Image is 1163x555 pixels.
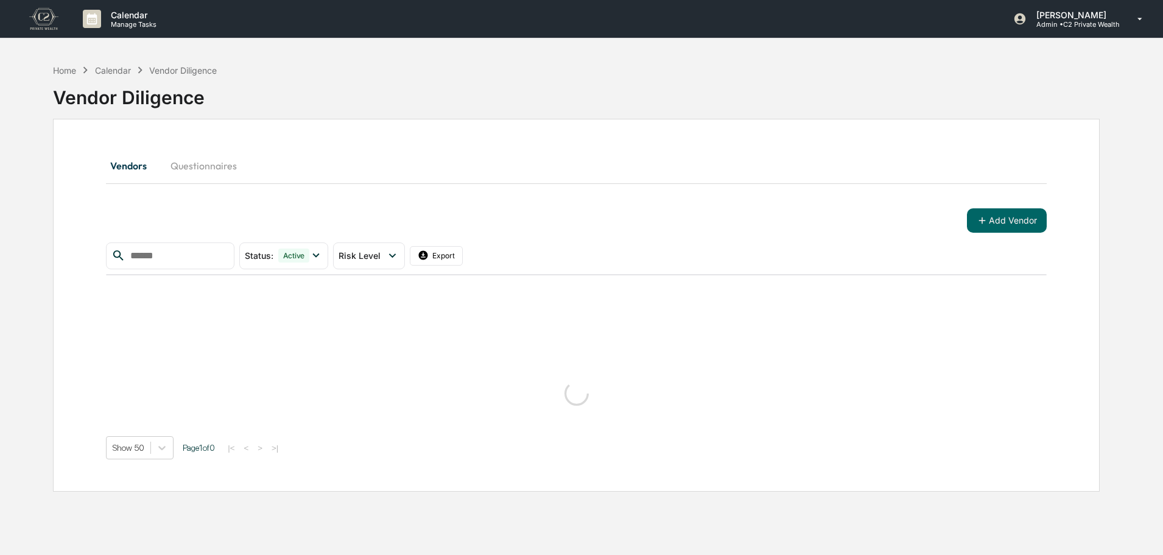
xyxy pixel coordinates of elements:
button: >| [268,443,282,453]
button: Add Vendor [967,208,1047,233]
p: Admin • C2 Private Wealth [1027,20,1120,29]
span: Risk Level [339,250,381,261]
div: secondary tabs example [106,151,1047,180]
p: Manage Tasks [101,20,163,29]
button: Export [410,246,463,266]
div: Calendar [95,65,131,76]
span: Page 1 of 0 [183,443,215,453]
button: > [254,443,266,453]
p: Calendar [101,10,163,20]
div: Home [53,65,76,76]
span: Status : [245,250,273,261]
div: Active [278,249,310,263]
button: Vendors [106,151,161,180]
p: [PERSON_NAME] [1027,10,1120,20]
div: Vendor Diligence [149,65,217,76]
button: |< [224,443,238,453]
img: logo [29,8,58,30]
button: < [240,443,252,453]
button: Questionnaires [161,151,247,180]
div: Vendor Diligence [53,77,1100,108]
